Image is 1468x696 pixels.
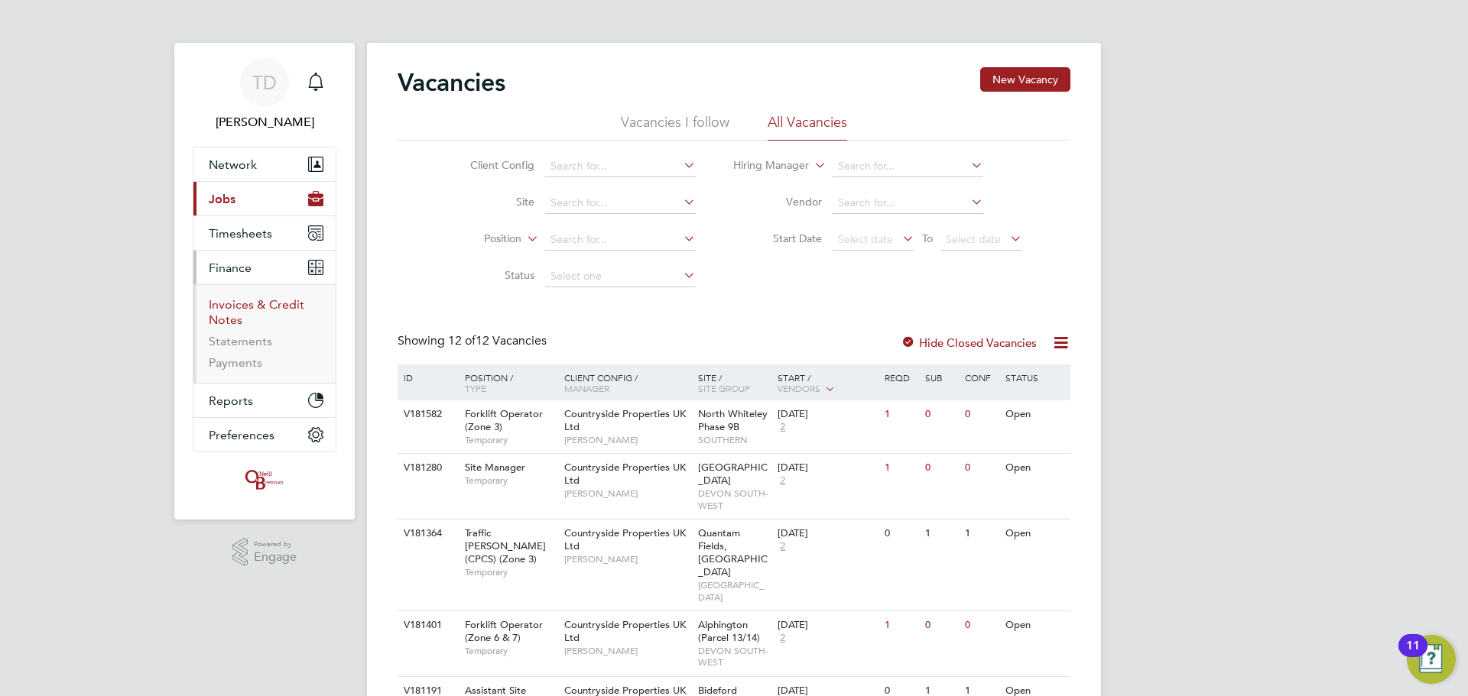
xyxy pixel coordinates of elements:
[209,261,252,275] span: Finance
[564,526,686,552] span: Countryside Properties UK Ltd
[453,364,560,401] div: Position /
[564,645,690,657] span: [PERSON_NAME]
[778,632,788,645] span: 2
[400,364,453,390] div: ID
[448,333,547,348] span: 12 Vacancies
[465,618,543,644] span: Forklift Operator (Zone 6 & 7)
[698,434,771,446] span: SOUTHERN
[698,487,771,511] span: DEVON SOUTH-WEST
[193,418,336,452] button: Preferences
[961,454,1001,482] div: 0
[209,393,253,408] span: Reports
[564,461,686,487] span: Countryside Properties UK Ltd
[698,526,768,578] span: Quantam Fields, [GEOGRAPHIC_DATA]
[1002,520,1068,548] div: Open
[545,229,696,251] input: Search for...
[1407,635,1456,684] button: Open Resource Center, 11 new notifications
[961,520,1001,548] div: 1
[242,468,287,492] img: oneillandbrennan-logo-retina.png
[1406,646,1420,665] div: 11
[881,454,921,482] div: 1
[961,364,1001,390] div: Conf
[254,538,297,551] span: Powered by
[980,67,1070,92] button: New Vacancy
[881,400,921,429] div: 1
[465,407,543,433] span: Forklift Operator (Zone 3)
[193,113,336,131] span: Tanya Dartnell
[694,364,775,401] div: Site /
[921,611,961,639] div: 0
[400,611,453,639] div: V181401
[560,364,694,401] div: Client Config /
[193,182,336,215] button: Jobs
[621,113,729,141] li: Vacancies I follow
[193,58,336,131] a: TD[PERSON_NAME]
[838,232,893,246] span: Select date
[698,645,771,668] span: DEVON SOUTH-WEST
[698,382,750,394] span: Site Group
[734,231,822,245] label: Start Date
[564,487,690,500] span: [PERSON_NAME]
[545,266,696,287] input: Select one
[734,195,822,209] label: Vendor
[881,611,921,639] div: 1
[398,333,550,349] div: Showing
[921,364,961,390] div: Sub
[833,193,983,214] input: Search for...
[465,474,557,487] span: Temporary
[447,158,534,172] label: Client Config
[232,538,297,567] a: Powered byEngage
[193,284,336,383] div: Finance
[209,226,272,241] span: Timesheets
[447,268,534,282] label: Status
[1002,611,1068,639] div: Open
[778,474,788,487] span: 2
[465,566,557,578] span: Temporary
[1002,454,1068,482] div: Open
[778,527,877,540] div: [DATE]
[434,231,521,247] label: Position
[901,335,1037,350] label: Hide Closed Vacancies
[209,334,272,348] a: Statements
[1002,400,1068,429] div: Open
[400,454,453,482] div: V181280
[778,408,877,421] div: [DATE]
[193,147,336,181] button: Network
[254,551,297,564] span: Engage
[721,158,809,173] label: Hiring Manager
[564,618,686,644] span: Countryside Properties UK Ltd
[774,364,881,403] div: Start /
[921,400,961,429] div: 0
[778,619,877,632] div: [DATE]
[545,193,696,214] input: Search for...
[209,428,274,442] span: Preferences
[921,454,961,482] div: 0
[465,382,486,394] span: Type
[193,216,336,250] button: Timesheets
[946,232,1001,246] span: Select date
[193,251,336,284] button: Finance
[698,407,768,433] span: North Whiteley Phase 9B
[448,333,476,348] span: 12 of
[564,407,686,433] span: Countryside Properties UK Ltd
[209,157,257,172] span: Network
[778,421,788,434] span: 2
[768,113,847,141] li: All Vacancies
[961,400,1001,429] div: 0
[209,297,304,327] a: Invoices & Credit Notes
[545,156,696,177] input: Search for...
[881,520,921,548] div: 0
[465,526,546,565] span: Traffic [PERSON_NAME] (CPCS) (Zone 3)
[961,611,1001,639] div: 0
[564,382,609,394] span: Manager
[209,355,262,370] a: Payments
[778,540,788,553] span: 2
[698,461,768,487] span: [GEOGRAPHIC_DATA]
[398,67,505,98] h2: Vacancies
[564,434,690,446] span: [PERSON_NAME]
[564,553,690,565] span: [PERSON_NAME]
[698,579,771,603] span: [GEOGRAPHIC_DATA]
[778,382,820,394] span: Vendors
[833,156,983,177] input: Search for...
[209,192,235,206] span: Jobs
